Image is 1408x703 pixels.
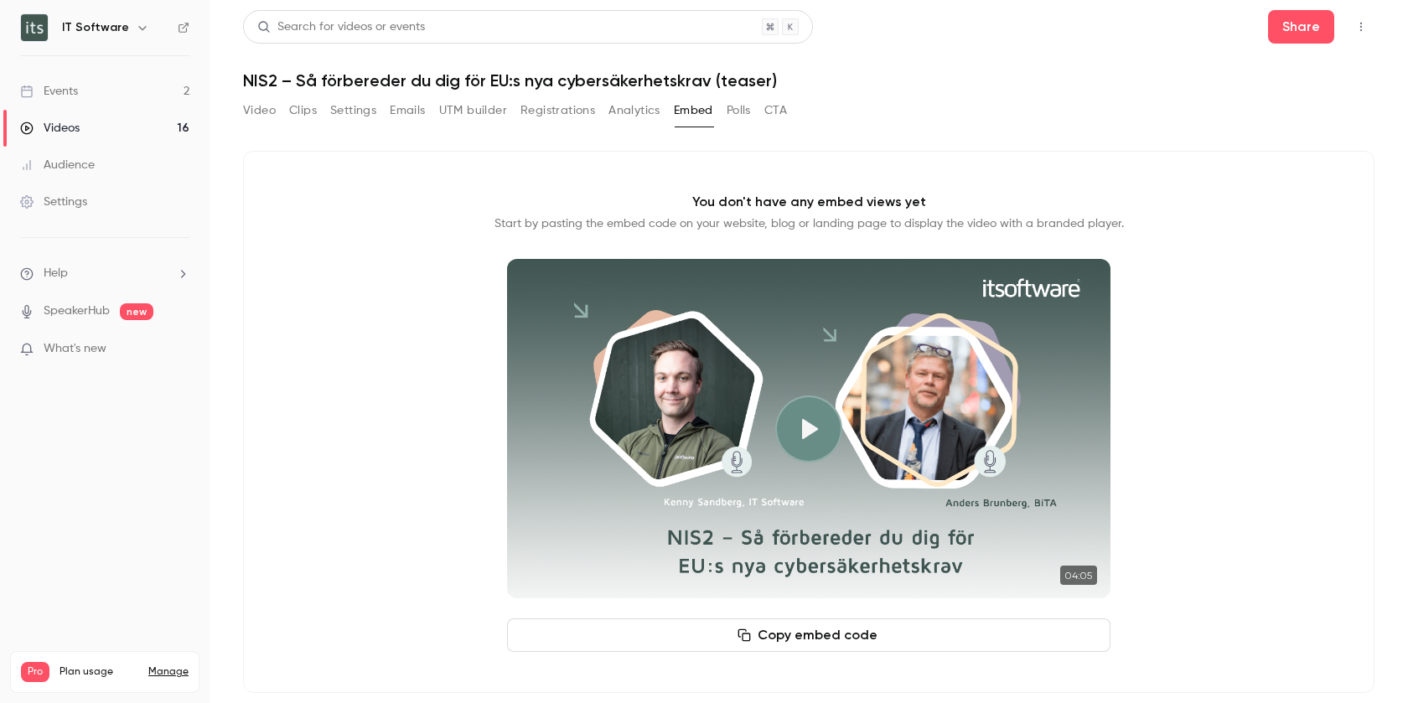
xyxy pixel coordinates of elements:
[692,192,926,212] p: You don't have any embed views yet
[169,342,189,357] iframe: Noticeable Trigger
[727,97,751,124] button: Polls
[20,120,80,137] div: Videos
[608,97,660,124] button: Analytics
[20,194,87,210] div: Settings
[62,19,129,36] h6: IT Software
[520,97,595,124] button: Registrations
[21,14,48,41] img: IT Software
[507,259,1110,598] section: Cover
[1348,13,1374,40] button: Top Bar Actions
[44,265,68,282] span: Help
[1060,566,1097,585] time: 04:05
[44,302,110,320] a: SpeakerHub
[289,97,317,124] button: Clips
[330,97,376,124] button: Settings
[494,215,1124,232] p: Start by pasting the embed code on your website, blog or landing page to display the video with a...
[243,97,276,124] button: Video
[674,97,713,124] button: Embed
[148,665,189,679] a: Manage
[20,265,189,282] li: help-dropdown-opener
[775,395,842,463] button: Play video
[507,618,1110,652] button: Copy embed code
[243,70,1374,90] h1: NIS2 – Så förbereder du dig för EU:s nya cybersäkerhetskrav (teaser)
[439,97,507,124] button: UTM builder
[390,97,425,124] button: Emails
[44,340,106,358] span: What's new
[20,83,78,100] div: Events
[120,303,153,320] span: new
[764,97,787,124] button: CTA
[60,665,138,679] span: Plan usage
[20,157,95,173] div: Audience
[257,18,425,36] div: Search for videos or events
[21,662,49,682] span: Pro
[1268,10,1334,44] button: Share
